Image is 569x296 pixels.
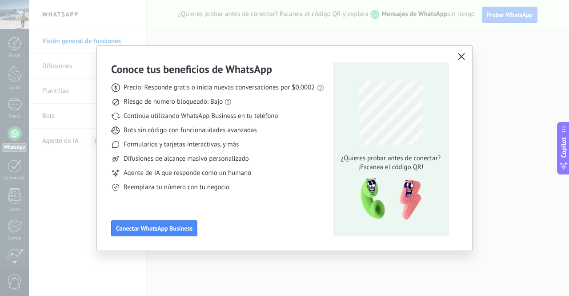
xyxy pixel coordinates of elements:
[116,225,192,231] span: Conectar WhatsApp Business
[111,220,197,236] button: Conectar WhatsApp Business
[124,126,257,135] span: Bots sin código con funcionalidades avanzadas
[124,112,278,121] span: Continúa utilizando WhatsApp Business en tu teléfono
[353,175,423,223] img: qr-pic-1x.png
[338,154,443,163] span: ¿Quieres probar antes de conectar?
[124,169,251,178] span: Agente de IA que responde como un humano
[111,62,272,76] h3: Conoce tus beneficios de WhatsApp
[124,183,229,192] span: Reemplaza tu número con tu negocio
[338,163,443,172] span: ¡Escanea el código QR!
[124,154,249,163] span: Difusiones de alcance masivo personalizado
[124,97,223,106] span: Riesgo de número bloqueado: Bajo
[124,140,239,149] span: Formularios y tarjetas interactivas, y más
[124,83,315,92] span: Precio: Responde gratis o inicia nuevas conversaciones por $0.0002
[559,137,568,158] span: Copilot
